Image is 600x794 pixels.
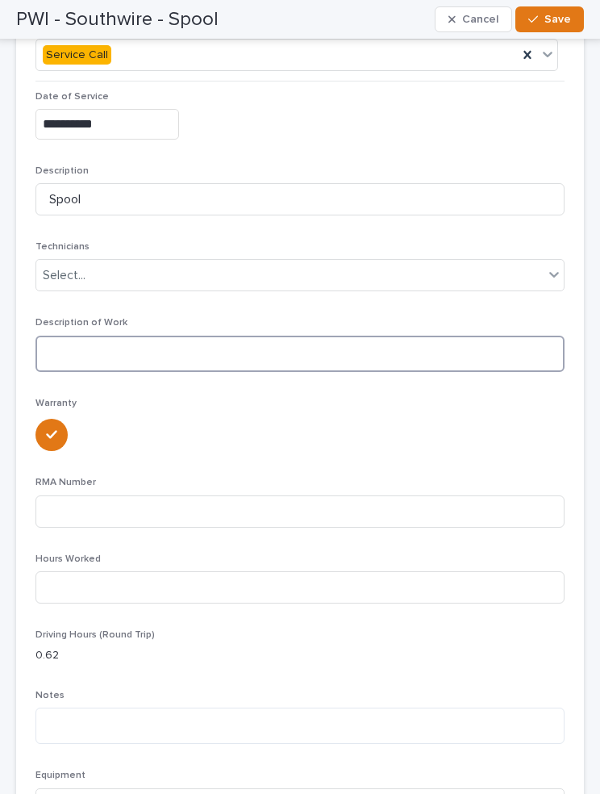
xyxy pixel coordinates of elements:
[35,242,90,252] span: Technicians
[35,554,101,564] span: Hours Worked
[16,8,219,31] h2: PWI - Southwire - Spool
[35,771,85,780] span: Equipment
[544,12,571,27] span: Save
[35,399,77,408] span: Warranty
[35,630,155,640] span: Driving Hours (Round Trip)
[435,6,512,32] button: Cancel
[35,647,565,664] p: 0.62
[35,166,89,176] span: Description
[35,318,127,328] span: Description of Work
[462,12,498,27] span: Cancel
[43,267,85,284] div: Select...
[515,6,584,32] button: Save
[35,478,96,487] span: RMA Number
[43,45,111,65] div: Service Call
[35,92,109,102] span: Date of Service
[35,691,65,700] span: Notes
